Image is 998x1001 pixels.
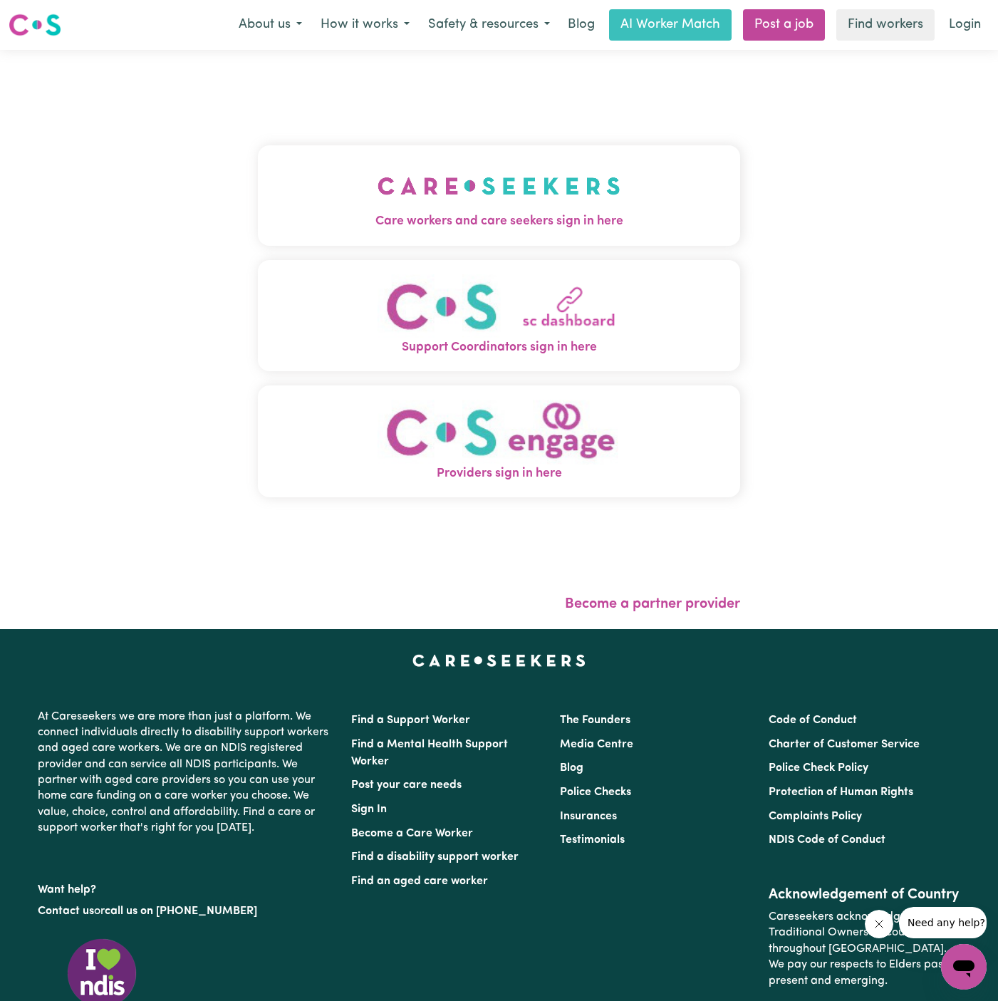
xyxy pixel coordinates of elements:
[258,338,740,357] span: Support Coordinators sign in here
[560,739,633,750] a: Media Centre
[836,9,935,41] a: Find workers
[258,385,740,497] button: Providers sign in here
[105,906,257,917] a: call us on [PHONE_NUMBER]
[351,804,387,815] a: Sign In
[560,715,630,726] a: The Founders
[351,779,462,791] a: Post your care needs
[311,10,419,40] button: How it works
[229,10,311,40] button: About us
[258,260,740,372] button: Support Coordinators sign in here
[769,834,885,846] a: NDIS Code of Conduct
[560,811,617,822] a: Insurances
[940,9,989,41] a: Login
[258,145,740,245] button: Care workers and care seekers sign in here
[258,212,740,231] span: Care workers and care seekers sign in here
[351,739,508,767] a: Find a Mental Health Support Worker
[769,903,960,995] p: Careseekers acknowledges the Traditional Owners of Country throughout [GEOGRAPHIC_DATA]. We pay o...
[769,762,868,774] a: Police Check Policy
[351,715,470,726] a: Find a Support Worker
[351,876,488,887] a: Find an aged care worker
[769,715,857,726] a: Code of Conduct
[351,851,519,863] a: Find a disability support worker
[9,9,61,41] a: Careseekers logo
[412,655,586,666] a: Careseekers home page
[769,811,862,822] a: Complaints Policy
[743,9,825,41] a: Post a job
[9,12,61,38] img: Careseekers logo
[899,907,987,938] iframe: Message from company
[351,828,473,839] a: Become a Care Worker
[38,898,334,925] p: or
[38,906,94,917] a: Contact us
[565,597,740,611] a: Become a partner provider
[560,787,631,798] a: Police Checks
[559,9,603,41] a: Blog
[769,739,920,750] a: Charter of Customer Service
[419,10,559,40] button: Safety & resources
[258,465,740,483] span: Providers sign in here
[769,886,960,903] h2: Acknowledgement of Country
[560,762,583,774] a: Blog
[865,910,893,938] iframe: Close message
[609,9,732,41] a: AI Worker Match
[560,834,625,846] a: Testimonials
[38,703,334,842] p: At Careseekers we are more than just a platform. We connect individuals directly to disability su...
[941,944,987,990] iframe: Button to launch messaging window
[38,876,334,898] p: Want help?
[769,787,913,798] a: Protection of Human Rights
